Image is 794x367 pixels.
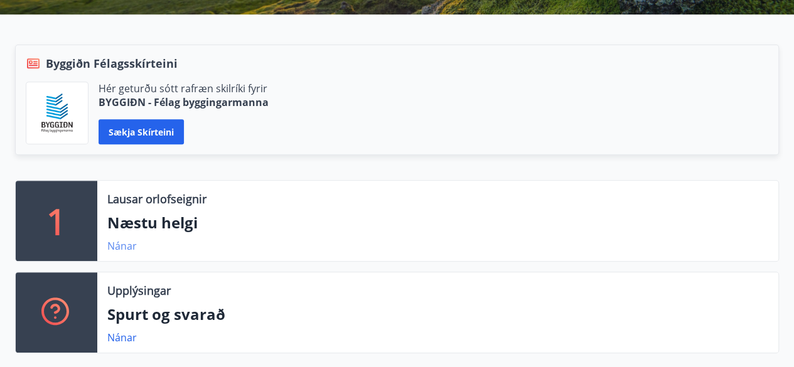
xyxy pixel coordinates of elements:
p: Upplýsingar [107,282,171,299]
p: BYGGIÐN - Félag byggingarmanna [99,95,269,109]
a: Nánar [107,239,137,253]
p: Næstu helgi [107,212,768,233]
img: BKlGVmlTW1Qrz68WFGMFQUcXHWdQd7yePWMkvn3i.png [36,92,78,134]
a: Nánar [107,331,137,344]
p: Hér geturðu sótt rafræn skilríki fyrir [99,82,269,95]
button: Sækja skírteini [99,119,184,144]
span: Byggiðn Félagsskírteini [46,55,178,72]
p: 1 [46,197,67,245]
p: Lausar orlofseignir [107,191,207,207]
p: Spurt og svarað [107,304,768,325]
